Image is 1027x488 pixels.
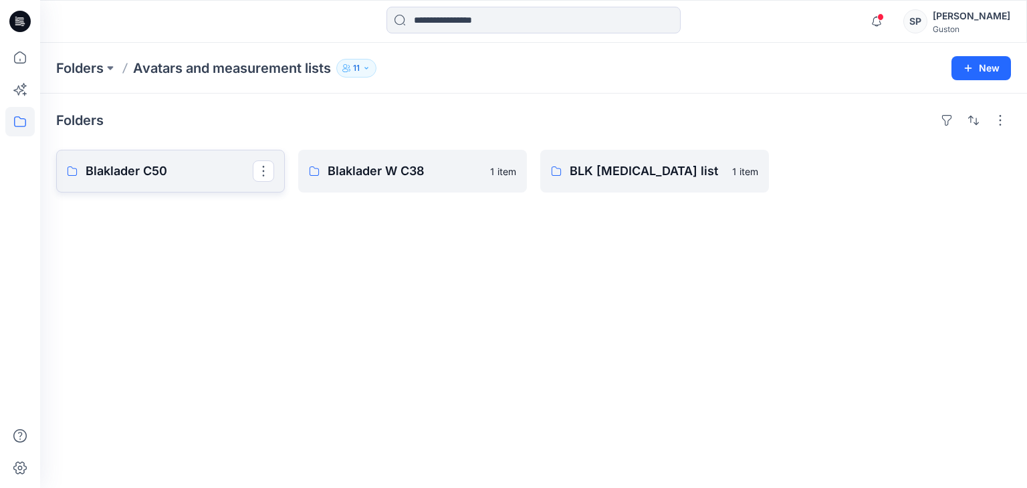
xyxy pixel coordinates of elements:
[56,112,104,128] h4: Folders
[951,56,1011,80] button: New
[298,150,527,193] a: Blaklader W C381 item
[933,8,1010,24] div: [PERSON_NAME]
[56,59,104,78] a: Folders
[336,59,376,78] button: 11
[490,164,516,178] p: 1 item
[328,162,482,180] p: Blaklader W C38
[570,162,724,180] p: BLK [MEDICAL_DATA] list
[353,61,360,76] p: 11
[56,150,285,193] a: Blaklader C50
[86,162,253,180] p: Blaklader C50
[540,150,769,193] a: BLK [MEDICAL_DATA] list1 item
[903,9,927,33] div: SP
[732,164,758,178] p: 1 item
[133,59,331,78] p: Avatars and measurement lists
[933,24,1010,34] div: Guston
